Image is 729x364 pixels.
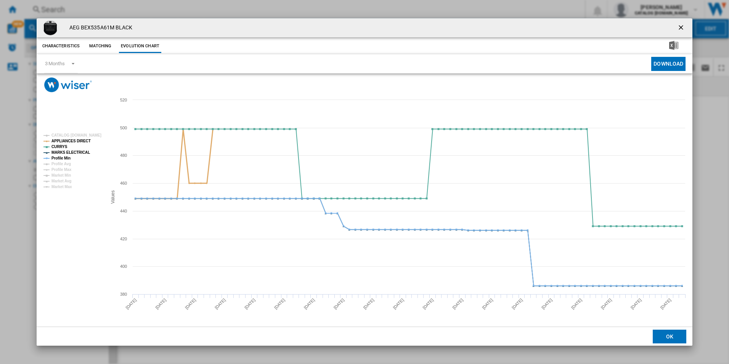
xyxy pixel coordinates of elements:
tspan: 380 [120,292,127,296]
img: excel-24x24.png [669,41,678,50]
tspan: [DATE] [214,298,226,310]
button: Matching [83,39,117,53]
tspan: [DATE] [422,298,434,310]
tspan: Values [110,190,116,204]
img: logo_wiser_300x94.png [44,77,92,92]
img: 10264236 [43,20,58,35]
tspan: 460 [120,181,127,185]
tspan: [DATE] [243,298,256,310]
tspan: [DATE] [451,298,464,310]
tspan: 500 [120,126,127,130]
tspan: [DATE] [659,298,672,310]
tspan: MARKS ELECTRICAL [51,150,90,155]
tspan: Market Min [51,173,71,177]
tspan: 480 [120,153,127,158]
tspan: [DATE] [570,298,583,310]
tspan: [DATE] [540,298,553,310]
tspan: 400 [120,264,127,269]
tspan: CATALOG [DOMAIN_NAME] [51,133,101,137]
button: Characteristics [40,39,82,53]
tspan: Market Avg [51,179,71,183]
tspan: 420 [120,237,127,241]
tspan: [DATE] [629,298,642,310]
tspan: [DATE] [481,298,494,310]
tspan: [DATE] [184,298,197,310]
tspan: [DATE] [273,298,286,310]
h4: AEG BEX535A61M BLACK [66,24,133,32]
tspan: [DATE] [332,298,345,310]
tspan: [DATE] [125,298,137,310]
tspan: 520 [120,98,127,102]
tspan: 440 [120,209,127,213]
tspan: [DATE] [303,298,315,310]
tspan: Profile Avg [51,162,71,166]
button: Download in Excel [657,39,690,53]
tspan: CURRYS [51,145,67,149]
button: getI18NText('BUTTONS.CLOSE_DIALOG') [674,20,689,35]
button: Evolution chart [119,39,161,53]
tspan: Profile Max [51,168,72,172]
md-dialog: Product popup [37,18,693,346]
button: Download [651,57,686,71]
tspan: [DATE] [362,298,375,310]
ng-md-icon: getI18NText('BUTTONS.CLOSE_DIALOG') [677,24,686,33]
tspan: [DATE] [511,298,523,310]
tspan: APPLIANCES DIRECT [51,139,91,143]
tspan: Market Max [51,185,72,189]
tspan: Profile Min [51,156,71,160]
tspan: [DATE] [392,298,405,310]
div: 3 Months [45,61,65,66]
tspan: [DATE] [600,298,612,310]
button: OK [653,330,686,343]
tspan: [DATE] [154,298,167,310]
